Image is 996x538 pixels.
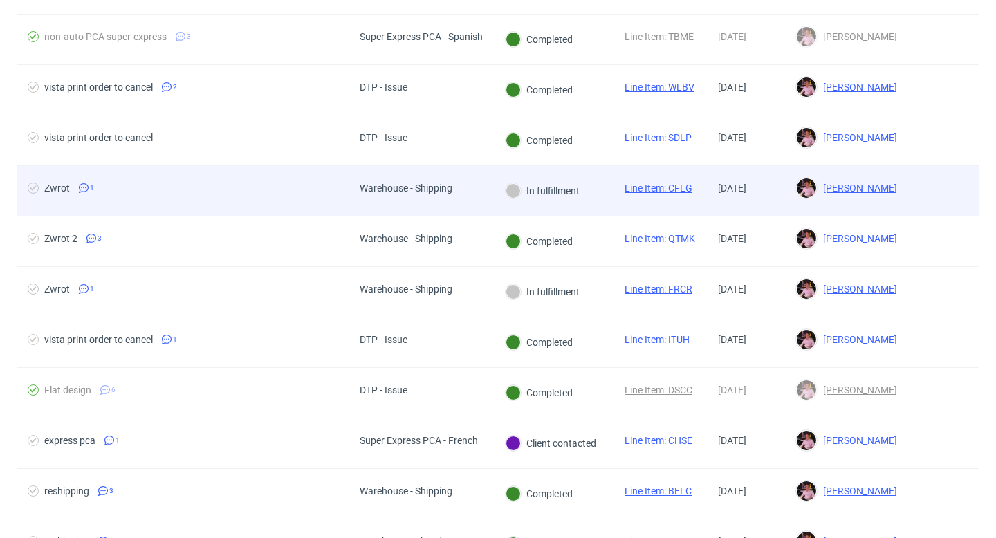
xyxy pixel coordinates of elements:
span: 1 [116,435,120,446]
span: [DATE] [718,82,746,93]
span: [PERSON_NAME] [818,334,897,345]
img: Aleks Ziemkowski [797,330,816,349]
span: 1 [173,334,177,345]
span: 3 [109,485,113,497]
a: Line Item: FRCR [625,284,692,295]
img: Aleks Ziemkowski [797,128,816,147]
div: Warehouse - Shipping [360,284,452,295]
a: Line Item: CHSE [625,435,692,446]
div: Flat design [44,384,91,396]
span: 6 [111,384,116,396]
div: Super Express PCA - French [360,435,478,446]
a: Line Item: SDLP [625,132,692,143]
img: Aleks Ziemkowski [797,431,816,450]
span: 1 [90,183,94,194]
span: [PERSON_NAME] [818,183,897,194]
span: 1 [90,284,94,295]
img: Aleks Ziemkowski [797,229,816,248]
div: DTP - Issue [360,82,407,93]
div: Completed [506,335,573,350]
div: vista print order to cancel [44,334,153,345]
div: Completed [506,133,573,148]
span: [DATE] [718,31,746,42]
a: Line Item: TBME [625,31,694,42]
a: Line Item: BELC [625,485,692,497]
span: [PERSON_NAME] [818,435,897,446]
div: Completed [506,385,573,400]
img: Aleks Ziemkowski [797,380,816,400]
span: [DATE] [718,485,746,497]
a: Line Item: ITUH [625,334,690,345]
span: [PERSON_NAME] [818,82,897,93]
div: Warehouse - Shipping [360,183,452,194]
div: Completed [506,486,573,501]
span: [DATE] [718,384,746,396]
div: Super Express PCA - Spanish [360,31,483,42]
div: Warehouse - Shipping [360,233,452,244]
span: [PERSON_NAME] [818,284,897,295]
span: [PERSON_NAME] [818,233,897,244]
a: Line Item: CFLG [625,183,692,194]
div: Zwrot [44,183,70,194]
div: Completed [506,82,573,98]
a: Line Item: WLBV [625,82,694,93]
div: Zwrot 2 [44,233,77,244]
div: vista print order to cancel [44,132,153,143]
div: DTP - Issue [360,384,407,396]
img: Aleks Ziemkowski [797,279,816,299]
div: Completed [506,32,573,47]
a: Line Item: DSCC [625,384,692,396]
div: non-auto PCA super-express [44,31,167,42]
div: DTP - Issue [360,132,407,143]
div: In fulfillment [506,284,580,299]
img: Aleks Ziemkowski [797,27,816,46]
img: Aleks Ziemkowski [797,481,816,501]
div: Client contacted [506,436,596,451]
span: 3 [187,31,191,42]
span: 3 [98,233,102,244]
div: reshipping [44,485,89,497]
span: 2 [173,82,177,93]
img: Aleks Ziemkowski [797,77,816,97]
span: [DATE] [718,233,746,244]
span: [PERSON_NAME] [818,384,897,396]
span: [DATE] [718,435,746,446]
div: DTP - Issue [360,334,407,345]
div: In fulfillment [506,183,580,198]
span: [DATE] [718,284,746,295]
img: Aleks Ziemkowski [797,178,816,198]
div: Warehouse - Shipping [360,485,452,497]
span: [PERSON_NAME] [818,485,897,497]
a: Line Item: QTMK [625,233,695,244]
span: [PERSON_NAME] [818,31,897,42]
div: express pca [44,435,95,446]
span: [PERSON_NAME] [818,132,897,143]
span: [DATE] [718,183,746,194]
div: vista print order to cancel [44,82,153,93]
div: Completed [506,234,573,249]
span: [DATE] [718,132,746,143]
span: [DATE] [718,334,746,345]
div: Zwrot [44,284,70,295]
